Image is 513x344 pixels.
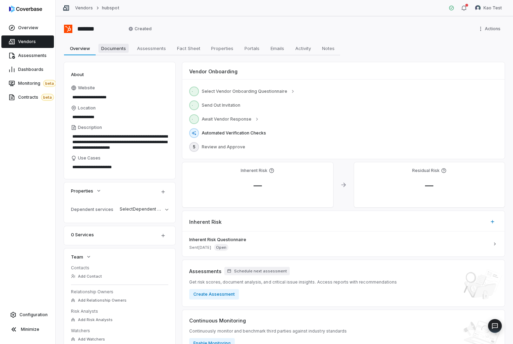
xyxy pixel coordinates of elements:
button: Select Vendor Onboarding Questionnaire [200,85,298,98]
span: Contracts [18,94,54,101]
span: 5 [193,144,195,150]
dt: Contacts [71,265,168,271]
button: Schedule next assessment [224,267,290,275]
span: — [419,180,439,190]
button: More actions [476,24,505,34]
button: Create Assessment [189,289,239,300]
a: Configuration [3,309,53,321]
span: Sent [DATE] [189,245,211,250]
span: Created [128,26,152,32]
button: Await Vendor Response [200,113,262,125]
span: Website [78,85,95,91]
span: Assessments [189,268,222,275]
span: Dashboards [18,67,43,72]
span: Properties [71,188,93,194]
span: Notes [319,44,337,53]
span: Inherent Risk Questionnaire [189,237,489,243]
a: Inherent Risk QuestionnaireSent[DATE]Open [182,231,505,256]
span: Description [78,125,102,130]
a: Monitoringbeta [1,77,54,90]
span: Portals [242,44,262,53]
a: Vendors [1,35,54,48]
span: Emails [268,44,287,53]
span: Inherent Risk [189,218,222,226]
span: Await Vendor Response [202,116,251,122]
span: Open [214,244,229,251]
a: Vendors [75,5,93,11]
span: Select Dependent services [120,206,175,212]
button: Team [69,251,94,263]
h4: Inherent Risk [241,168,267,173]
dt: Risk Analysts [71,309,168,314]
h4: Residual Risk [412,168,440,173]
img: logo-D7KZi-bG.svg [9,6,42,13]
a: Contractsbeta [1,91,54,104]
button: Minimize [3,322,53,336]
span: Minimize [21,327,39,332]
span: Overview [18,25,38,31]
input: Location [71,112,168,122]
a: Dashboards [1,63,54,76]
button: Kao Test avatarKao Test [471,3,506,13]
div: Dependent services [71,207,117,212]
span: Kao Test [483,5,502,11]
a: hubspot [102,5,119,11]
span: Properties [208,44,236,53]
img: Kao Test avatar [475,5,481,11]
span: Get risk scores, document analysis, and critical issue insights. Access reports with recommendations [189,279,397,285]
span: — [248,180,267,190]
span: Documents [98,44,129,53]
span: Schedule next assessment [234,269,287,274]
span: Configuration [19,312,48,318]
span: Vendors [18,39,36,44]
span: Assessments [18,53,47,58]
span: Location [78,105,96,111]
a: Assessments [1,49,54,62]
span: Vendor Onboarding [189,68,238,75]
span: Assessments [134,44,169,53]
span: Add Risk Analysts [78,317,113,322]
span: Use Cases [78,155,101,161]
span: Monitoring [18,80,56,87]
span: Activity [292,44,314,53]
textarea: Description [71,132,168,153]
span: Add Relationship Owners [78,298,127,303]
textarea: Use Cases [71,162,168,172]
input: Website [71,92,157,102]
span: Continuously monitor and benchmark third parties against industry standards [189,328,347,334]
span: beta [41,94,54,101]
span: Team [71,254,83,260]
span: Select Vendor Onboarding Questionnaire [202,89,287,94]
dt: Relationship Owners [71,289,168,295]
span: Continuous Monitoring [189,317,246,324]
dt: Watchers [71,328,168,334]
button: Properties [69,185,104,197]
span: Fact Sheet [174,44,203,53]
span: Overview [67,44,93,53]
span: Add Watchers [78,337,105,342]
span: About [71,71,84,77]
a: Overview [1,22,54,34]
span: beta [43,80,56,87]
button: Add Contact [69,270,104,282]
